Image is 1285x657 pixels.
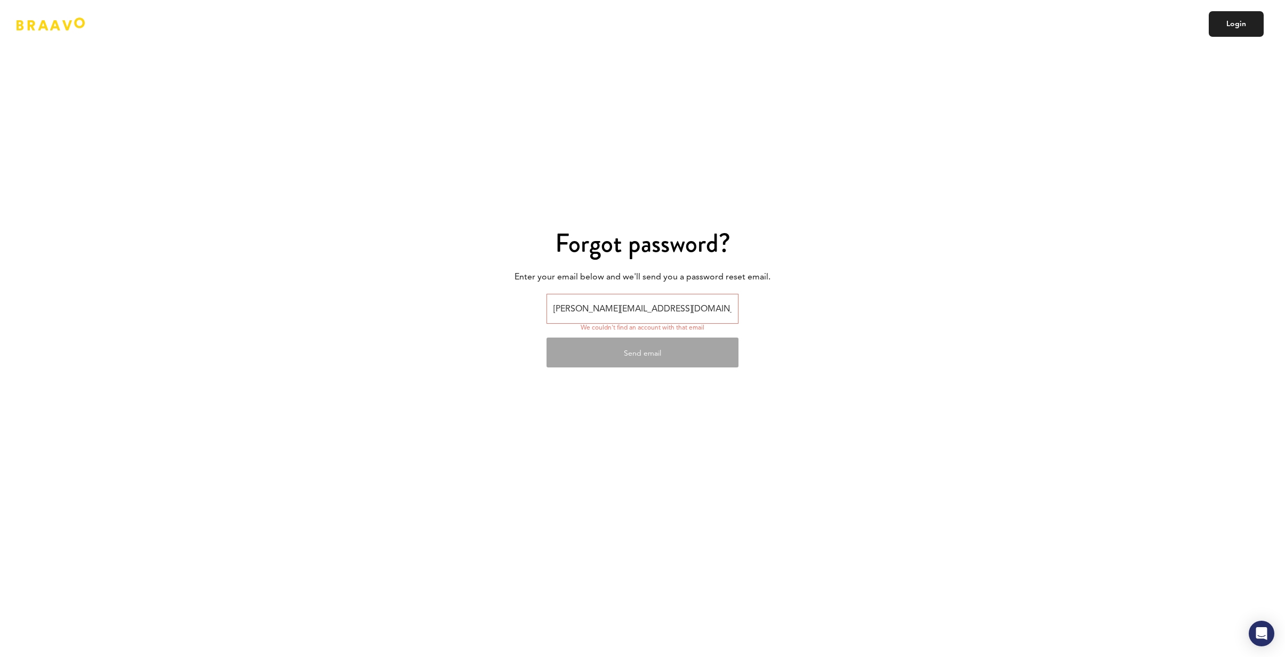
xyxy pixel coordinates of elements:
span: Forgot password? [555,225,730,261]
a: Login [1209,11,1264,37]
div: Open Intercom Messenger [1249,621,1274,646]
input: Email [547,294,738,324]
div: We couldn't find an account with that email [581,324,704,332]
span: Support [22,7,61,17]
button: Send email [547,338,738,367]
p: Enter your email below and we'll send you a password reset email. [336,269,949,285]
